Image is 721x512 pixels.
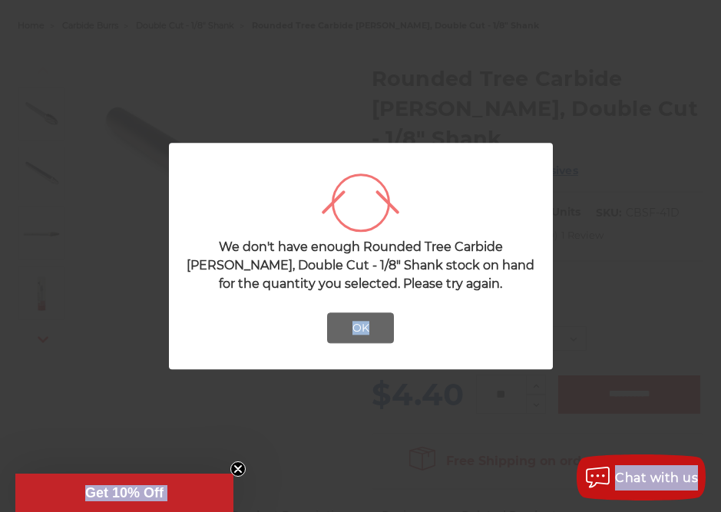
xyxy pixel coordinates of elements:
button: Chat with us [577,454,706,500]
button: OK [327,312,395,343]
span: Chat with us [615,471,698,485]
div: Get 10% OffClose teaser [15,474,233,512]
span: Get 10% Off [85,485,164,500]
button: Close teaser [230,461,246,477]
span: We don't have enough Rounded Tree Carbide [PERSON_NAME], Double Cut - 1/8" Shank stock on hand fo... [187,239,534,291]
